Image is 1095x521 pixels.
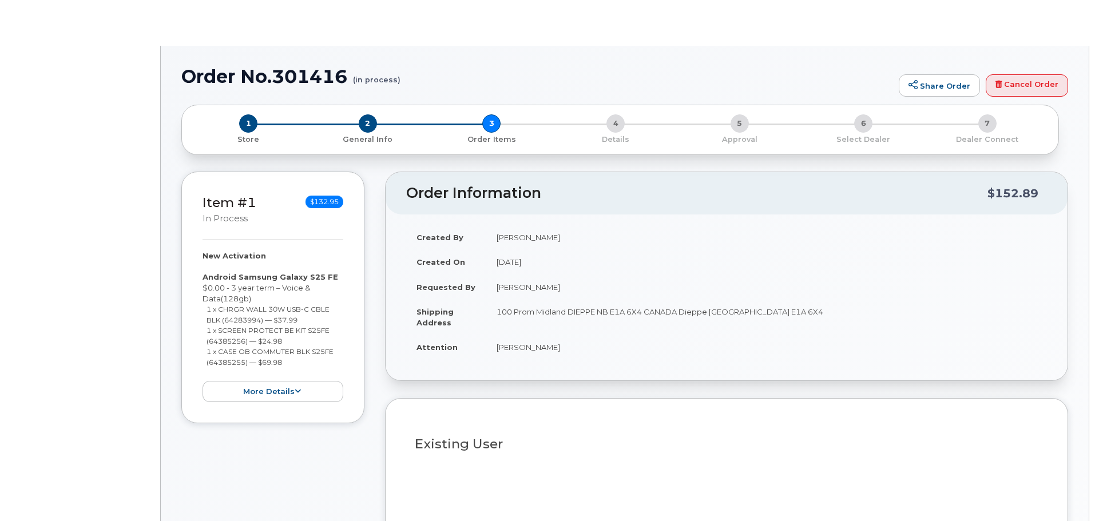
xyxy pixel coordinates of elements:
[987,182,1038,204] div: $152.89
[416,343,458,352] strong: Attention
[986,74,1068,97] a: Cancel Order
[196,134,301,145] p: Store
[406,185,987,201] h2: Order Information
[207,326,330,345] small: 1 x SCREEN PROTECT BE KIT S25FE (64385256) — $24.98
[359,114,377,133] span: 2
[191,133,306,145] a: 1 Store
[416,257,465,267] strong: Created On
[203,251,266,260] strong: New Activation
[203,250,343,402] div: $0.00 - 3 year term – Voice & Data(128gb)
[486,225,1047,250] td: [PERSON_NAME]
[486,335,1047,360] td: [PERSON_NAME]
[306,133,430,145] a: 2 General Info
[415,437,1038,451] h3: Existing User
[416,283,475,292] strong: Requested By
[311,134,426,145] p: General Info
[203,272,338,281] strong: Android Samsung Galaxy S25 FE
[486,275,1047,300] td: [PERSON_NAME]
[306,196,343,208] span: $132.95
[416,307,454,327] strong: Shipping Address
[203,381,343,402] button: more details
[486,299,1047,335] td: 100 Prom Midland DIEPPE NB E1A 6X4 CANADA Dieppe [GEOGRAPHIC_DATA] E1A 6X4
[486,249,1047,275] td: [DATE]
[899,74,980,97] a: Share Order
[416,233,463,242] strong: Created By
[353,66,400,84] small: (in process)
[181,66,893,86] h1: Order No.301416
[207,305,330,324] small: 1 x CHRGR WALL 30W USB-C CBLE BLK (64283994) — $37.99
[203,194,256,210] a: Item #1
[207,347,334,367] small: 1 x CASE OB COMMUTER BLK S25FE (64385255) — $69.98
[239,114,257,133] span: 1
[203,213,248,224] small: in process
